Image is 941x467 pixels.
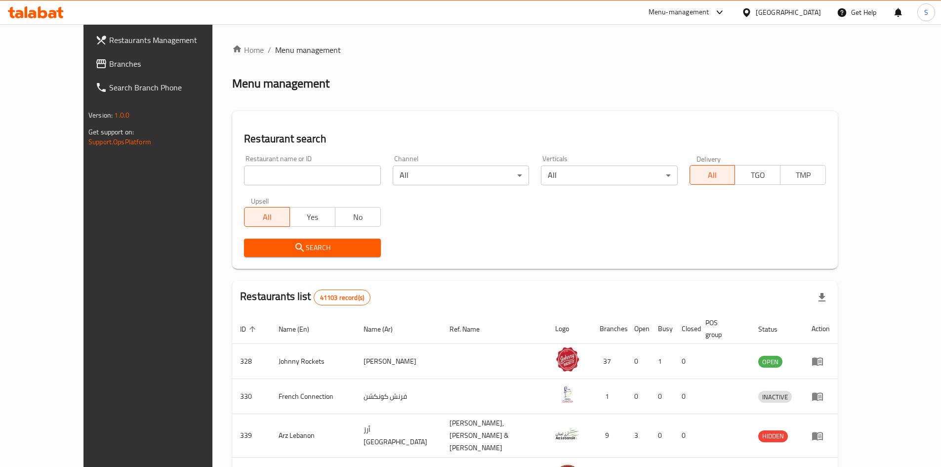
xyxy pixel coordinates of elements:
td: 339 [232,414,271,458]
td: 328 [232,344,271,379]
img: French Connection [555,382,580,407]
span: HIDDEN [758,430,788,442]
span: All [694,168,732,182]
span: Status [758,323,790,335]
td: 0 [650,414,674,458]
span: No [339,210,377,224]
span: Get support on: [88,126,134,138]
span: Name (En) [279,323,322,335]
td: Arz Lebanon [271,414,356,458]
button: No [335,207,381,227]
td: 9 [592,414,626,458]
td: 37 [592,344,626,379]
td: أرز [GEOGRAPHIC_DATA] [356,414,442,458]
td: 0 [674,414,697,458]
span: TGO [739,168,777,182]
th: Branches [592,314,626,344]
span: All [248,210,286,224]
th: Closed [674,314,697,344]
button: Yes [289,207,335,227]
a: Search Branch Phone [87,76,241,99]
td: [PERSON_NAME] [356,344,442,379]
a: Branches [87,52,241,76]
td: 1 [592,379,626,414]
td: 1 [650,344,674,379]
span: TMP [784,168,822,182]
span: S [924,7,928,18]
div: Menu [812,355,830,367]
span: Search [252,242,372,254]
div: Export file [810,286,834,309]
div: Menu-management [649,6,709,18]
button: All [690,165,736,185]
span: Ref. Name [450,323,492,335]
h2: Restaurants list [240,289,370,305]
div: Total records count [314,290,370,305]
span: INACTIVE [758,391,792,403]
input: Search for restaurant name or ID.. [244,166,380,185]
span: OPEN [758,356,782,368]
span: Branches [109,58,233,70]
div: [GEOGRAPHIC_DATA] [756,7,821,18]
span: Restaurants Management [109,34,233,46]
td: Johnny Rockets [271,344,356,379]
td: 0 [674,379,697,414]
div: Menu [812,390,830,402]
label: Upsell [251,197,269,204]
th: Logo [547,314,592,344]
div: All [541,166,677,185]
span: ID [240,323,259,335]
td: 0 [674,344,697,379]
div: All [393,166,529,185]
a: Home [232,44,264,56]
label: Delivery [696,155,721,162]
img: Arz Lebanon [555,422,580,446]
img: Johnny Rockets [555,347,580,372]
button: Search [244,239,380,257]
td: 3 [626,414,650,458]
th: Action [804,314,838,344]
span: Version: [88,109,113,122]
span: 41103 record(s) [314,293,370,302]
td: French Connection [271,379,356,414]
h2: Restaurant search [244,131,826,146]
h2: Menu management [232,76,329,91]
button: All [244,207,290,227]
button: TMP [780,165,826,185]
td: فرنش كونكشن [356,379,442,414]
th: Busy [650,314,674,344]
span: Search Branch Phone [109,82,233,93]
div: Menu [812,430,830,442]
span: Yes [294,210,331,224]
a: Restaurants Management [87,28,241,52]
span: Name (Ar) [364,323,406,335]
td: 330 [232,379,271,414]
td: 0 [650,379,674,414]
li: / [268,44,271,56]
td: 0 [626,379,650,414]
td: [PERSON_NAME],[PERSON_NAME] & [PERSON_NAME] [442,414,548,458]
a: Support.OpsPlatform [88,135,151,148]
th: Open [626,314,650,344]
nav: breadcrumb [232,44,838,56]
span: Menu management [275,44,341,56]
td: 0 [626,344,650,379]
span: POS group [705,317,738,340]
button: TGO [735,165,780,185]
span: 1.0.0 [114,109,129,122]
